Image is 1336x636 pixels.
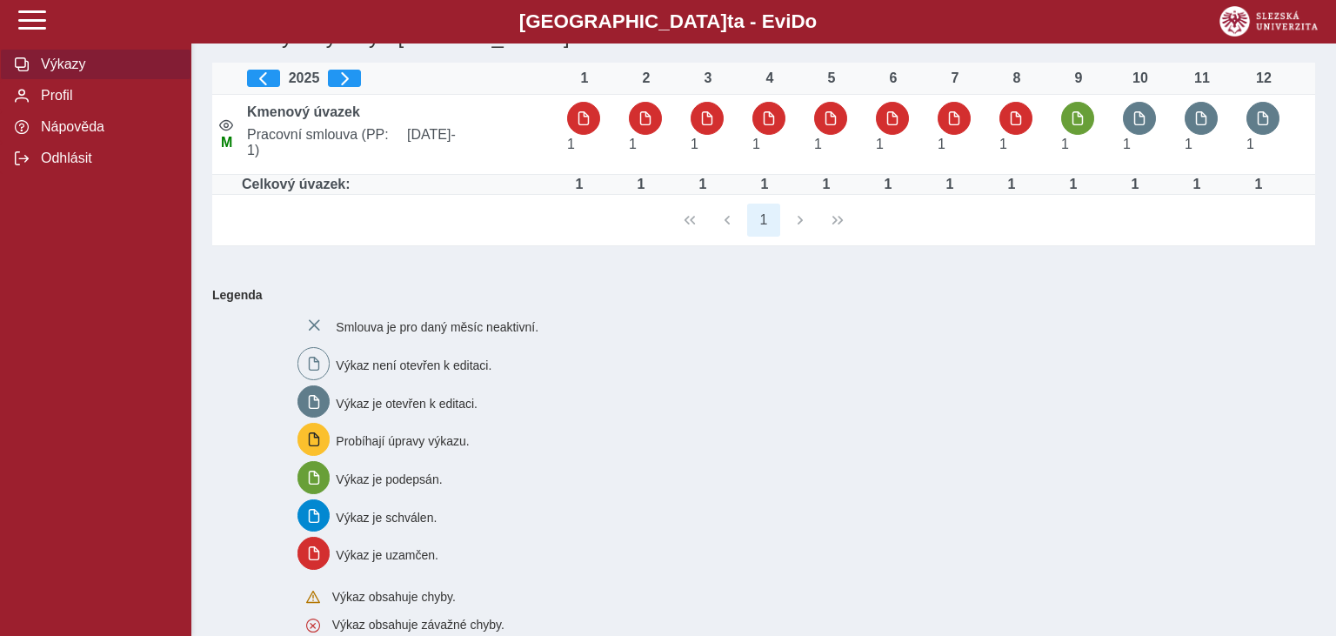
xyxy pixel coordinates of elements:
span: Úvazek : 8 h / den. 40 h / týden. [1061,137,1069,151]
div: 6 [876,70,911,86]
span: Probíhají úpravy výkazu. [336,434,469,448]
span: Smlouva je pro daný měsíc neaktivní. [336,320,538,334]
span: Výkaz není otevřen k editaci. [336,358,491,372]
span: Úvazek : 8 h / den. 40 h / týden. [1185,137,1192,151]
div: Úvazek : 8 h / den. 40 h / týden. [562,177,597,192]
div: Úvazek : 8 h / den. 40 h / týden. [871,177,905,192]
span: Výkaz obsahuje závažné chyby. [332,618,504,632]
div: Úvazek : 8 h / den. 40 h / týden. [932,177,967,192]
span: o [805,10,818,32]
span: t [727,10,733,32]
span: Úvazek : 8 h / den. 40 h / týden. [691,137,698,151]
span: Pracovní smlouva (PP: 1) [240,127,400,158]
div: 4 [752,70,787,86]
div: 5 [814,70,849,86]
i: Smlouva je aktivní [219,118,233,132]
div: 8 [999,70,1034,86]
span: Údaje souhlasí s údaji v Magionu [221,135,232,150]
span: Úvazek : 8 h / den. 40 h / týden. [999,137,1007,151]
div: Úvazek : 8 h / den. 40 h / týden. [685,177,720,192]
div: 2025 [247,70,553,87]
span: Výkaz je uzamčen. [336,548,438,562]
span: Nápověda [36,119,177,135]
td: Celkový úvazek: [240,175,560,195]
span: Výkaz je schválen. [336,510,437,524]
span: Úvazek : 8 h / den. 40 h / týden. [752,137,760,151]
div: 1 [567,70,602,86]
span: Úvazek : 8 h / den. 40 h / týden. [938,137,945,151]
span: Výkaz obsahuje chyby. [332,590,456,604]
span: Výkazy [36,57,177,72]
div: Úvazek : 8 h / den. 40 h / týden. [1241,177,1276,192]
span: Úvazek : 8 h / den. 40 h / týden. [629,137,637,151]
span: Výkaz je podepsán. [336,472,442,486]
span: Výkaz je otevřen k editaci. [336,396,478,410]
div: Úvazek : 8 h / den. 40 h / týden. [747,177,782,192]
div: 3 [691,70,725,86]
img: logo_web_su.png [1219,6,1318,37]
span: Úvazek : 8 h / den. 40 h / týden. [1123,137,1131,151]
span: D [791,10,805,32]
span: Úvazek : 8 h / den. 40 h / týden. [567,137,575,151]
div: Úvazek : 8 h / den. 40 h / týden. [809,177,844,192]
span: Úvazek : 8 h / den. 40 h / týden. [814,137,822,151]
b: Kmenový úvazek [247,104,360,119]
div: 10 [1123,70,1158,86]
div: 11 [1185,70,1219,86]
div: Úvazek : 8 h / den. 40 h / týden. [1118,177,1152,192]
b: [GEOGRAPHIC_DATA] a - Evi [52,10,1284,33]
span: Úvazek : 8 h / den. 40 h / týden. [876,137,884,151]
div: 2 [629,70,664,86]
div: Úvazek : 8 h / den. 40 h / týden. [624,177,658,192]
div: 7 [938,70,972,86]
div: Úvazek : 8 h / den. 40 h / týden. [1179,177,1214,192]
button: 1 [747,204,780,237]
span: - [451,127,455,142]
span: [DATE] [400,127,560,158]
span: Odhlásit [36,151,177,166]
b: Legenda [205,281,1308,309]
div: Úvazek : 8 h / den. 40 h / týden. [994,177,1029,192]
span: Úvazek : 8 h / den. 40 h / týden. [1246,137,1254,151]
div: Úvazek : 8 h / den. 40 h / týden. [1056,177,1091,192]
span: Profil [36,88,177,104]
div: 12 [1246,70,1281,86]
div: 9 [1061,70,1096,86]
